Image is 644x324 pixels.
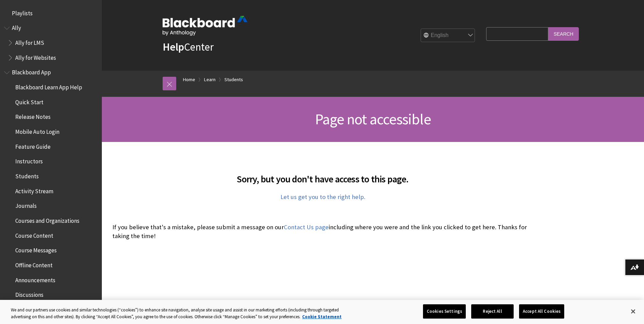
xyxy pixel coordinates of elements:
button: Close [626,304,641,319]
input: Search [548,27,579,40]
span: Blackboard App [12,67,51,76]
select: Site Language Selector [421,29,475,42]
span: Activity Stream [15,185,53,195]
button: Accept All Cookies [519,304,564,319]
span: Announcements [15,274,55,284]
button: Reject All [471,304,514,319]
span: Playlists [12,7,33,17]
strong: Help [163,40,184,54]
span: Release Notes [15,111,51,121]
a: Learn [204,75,216,84]
a: Contact Us page [284,223,329,231]
div: We and our partners use cookies and similar technologies (“cookies”) to enhance site navigation, ... [11,307,354,320]
span: Quick Start [15,96,43,106]
nav: Book outline for Playlists [4,7,98,19]
span: Discussions [15,289,43,298]
span: Journals [15,200,37,210]
span: Page not accessible [315,110,431,128]
span: Students [15,170,39,180]
h2: Sorry, but you don't have access to this page. [112,164,533,186]
span: Course Content [15,230,53,239]
span: Blackboard Learn App Help [15,82,82,91]
span: Feature Guide [15,141,51,150]
p: If you believe that's a mistake, please submit a message on our including where you were and the ... [112,223,533,240]
span: Offline Content [15,259,53,269]
a: HelpCenter [163,40,214,54]
button: Cookies Settings [423,304,466,319]
a: Let us get you to the right help. [280,193,365,201]
a: Students [224,75,243,84]
img: Blackboard by Anthology [163,16,247,36]
a: Home [183,75,195,84]
span: Mobile Auto Login [15,126,59,135]
span: Course Messages [15,245,57,254]
span: Ally for Websites [15,52,56,61]
a: More information about your privacy, opens in a new tab [302,314,342,320]
nav: Book outline for Anthology Ally Help [4,22,98,64]
span: Instructors [15,156,43,165]
span: Ally for LMS [15,37,44,46]
span: Courses and Organizations [15,215,79,224]
span: Ally [12,22,21,32]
